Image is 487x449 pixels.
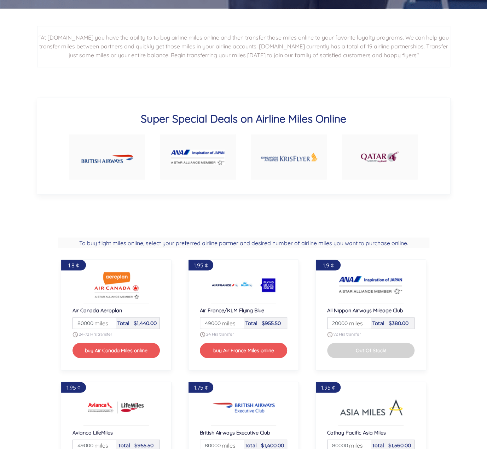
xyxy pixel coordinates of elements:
button: buy Air Canada Miles online [73,343,160,358]
span: British Airways Executive Club [200,429,270,436]
span: 1.95 ¢ [321,384,335,391]
span: Avianca LifeMiles [73,429,113,436]
img: schedule.png [327,332,332,337]
span: $955.50 [262,320,281,326]
span: 24-72 Hrs transfer [79,331,112,336]
img: schedule.png [73,332,78,337]
span: 1.75 ¢ [194,384,208,391]
span: Total [118,442,130,448]
img: Buy Air Canada Aeroplan Airline miles online [85,271,148,299]
span: 24 Hrs transfer [206,331,234,336]
img: schedule.png [200,332,205,337]
span: $380.00 [389,320,408,326]
span: miles [346,319,363,327]
img: Buy British Airways airline miles online [81,148,133,166]
span: 72 Hrs transfer [334,331,361,336]
span: 1.8 ¢ [68,261,79,268]
span: 1.95 ¢ [194,261,208,268]
span: miles [218,319,236,327]
h3: Super Special Deals on Airline Miles Online [62,112,425,125]
span: $1,400.00 [261,442,284,448]
button: Out Of Stock! [327,343,415,358]
img: Buy ANA airline miles online [171,149,225,165]
img: Buy Qatar airline miles online [360,147,400,166]
span: Air Canada Aeroplan [73,307,122,313]
span: Total [372,320,384,326]
span: $1,440.00 [134,320,157,326]
span: Total [372,442,384,448]
img: Buy Air France/KLM Flying Blue Airline miles online [212,271,276,299]
img: Buy British Airways Executive Club Airline miles online [212,393,276,421]
img: Buy Cathay Pacific Asia Miles Airline miles online [339,393,403,421]
img: Buy Avianca LifeMiles Airline miles online [85,393,148,421]
span: Total [245,320,257,326]
span: 1.95 ¢ [66,384,80,391]
span: $955.50 [134,442,153,448]
button: buy Air France Miles online [200,343,288,358]
span: Air France/KLM Flying Blue [200,307,264,313]
img: Buy All Nippon Airways Mileage Club Airline miles online [339,271,403,299]
span: Cathay Pacific Asia Miles [327,429,386,436]
span: miles [91,319,108,327]
span: $1,560.00 [388,442,411,448]
span: Total [117,320,129,326]
span: Total [245,442,257,448]
span: All Nippon Airways Mileage Club [327,307,403,313]
h2: To buy flight miles online, select your preferred airline partner and desired number of airline m... [58,237,429,248]
img: Buy KrisFlyer Singapore airline miles online [260,143,318,171]
h2: "At [DOMAIN_NAME] you have the ability to to buy airline miles online and then transfer those mil... [37,26,450,67]
span: 1.9 ¢ [323,261,334,268]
